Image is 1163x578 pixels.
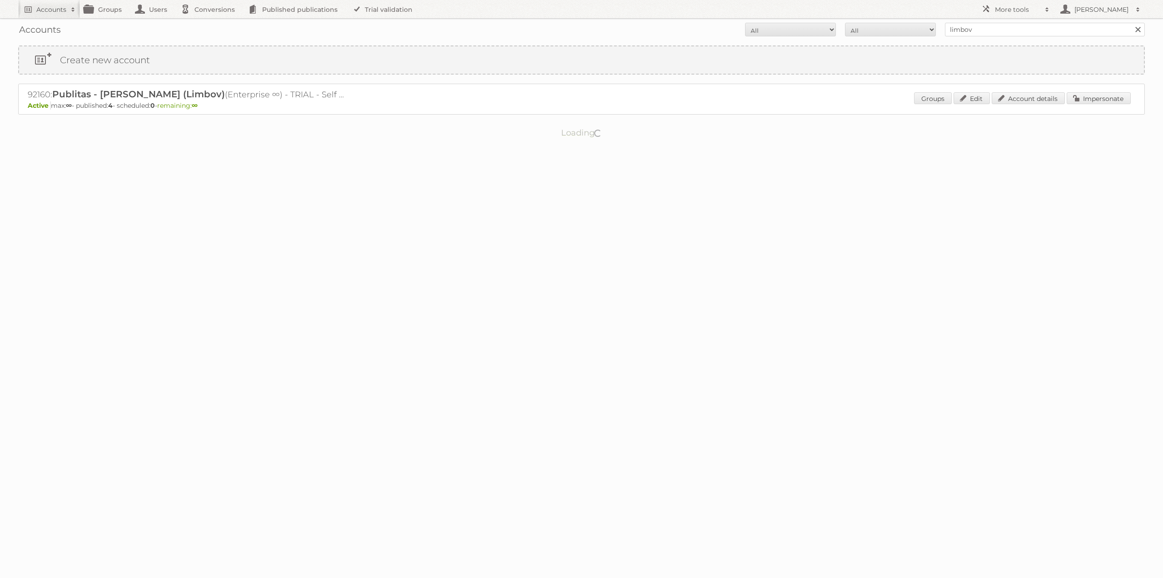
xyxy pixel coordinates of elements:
[28,89,346,101] h2: 92160: (Enterprise ∞) - TRIAL - Self Service
[157,101,198,110] span: remaining:
[66,101,72,110] strong: ∞
[150,101,155,110] strong: 0
[52,89,225,100] span: Publitas - [PERSON_NAME] (Limbov)
[28,101,1135,110] p: max: - published: - scheduled: -
[28,101,51,110] span: Active
[108,101,113,110] strong: 4
[19,46,1144,74] a: Create new account
[532,124,631,142] p: Loading
[914,92,952,104] a: Groups
[1072,5,1131,14] h2: [PERSON_NAME]
[995,5,1040,14] h2: More tools
[1067,92,1131,104] a: Impersonate
[36,5,66,14] h2: Accounts
[954,92,990,104] a: Edit
[192,101,198,110] strong: ∞
[992,92,1065,104] a: Account details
